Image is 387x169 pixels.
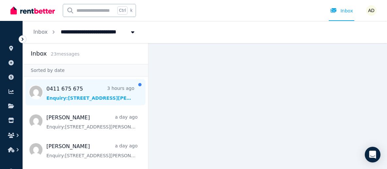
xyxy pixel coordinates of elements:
a: Inbox [33,29,48,35]
span: k [130,8,132,13]
div: Sorted by date [23,64,148,76]
a: [PERSON_NAME]a day agoEnquiry:[STREET_ADDRESS][PERSON_NAME]. [46,143,138,159]
a: 0411 675 6753 hours agoEnquiry:[STREET_ADDRESS][PERSON_NAME]. [46,85,134,101]
div: Open Intercom Messenger [365,147,380,162]
nav: Message list [23,76,148,169]
span: 23 message s [51,51,79,57]
h2: Inbox [31,49,47,58]
div: Inbox [330,8,353,14]
nav: Breadcrumb [23,21,146,43]
img: Ayushi Dewan [366,5,377,16]
span: Ctrl [117,6,127,15]
img: RentBetter [10,6,55,15]
a: [PERSON_NAME]a day agoEnquiry:[STREET_ADDRESS][PERSON_NAME]. [46,114,138,130]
